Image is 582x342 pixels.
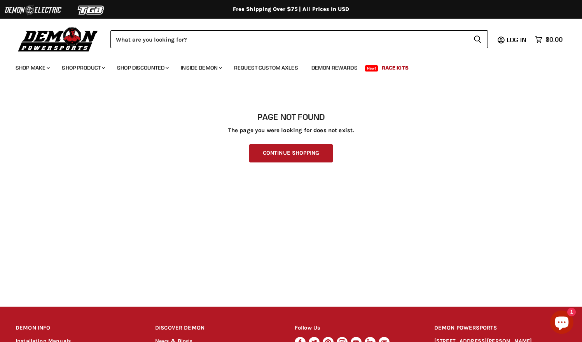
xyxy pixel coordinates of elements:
h1: Page not found [16,112,566,122]
a: Shop Discounted [111,60,173,76]
span: New! [365,65,378,72]
h2: DEMON POWERSPORTS [434,319,566,337]
h2: DEMON INFO [16,319,140,337]
inbox-online-store-chat: Shopify online store chat [548,311,576,336]
a: Inside Demon [175,60,227,76]
img: Demon Powersports [16,25,101,53]
h2: Follow Us [295,319,419,337]
a: Log in [503,36,531,43]
a: Shop Make [10,60,54,76]
img: Demon Electric Logo 2 [4,3,62,17]
span: $0.00 [545,36,563,43]
a: Request Custom Axles [228,60,304,76]
a: Continue Shopping [249,144,333,162]
img: TGB Logo 2 [62,3,121,17]
a: Shop Product [56,60,110,76]
p: The page you were looking for does not exist. [16,127,566,134]
span: Log in [507,36,526,44]
a: Race Kits [376,60,414,76]
a: Demon Rewards [306,60,364,76]
button: Search [467,30,488,48]
input: Search [110,30,467,48]
h2: DISCOVER DEMON [155,319,280,337]
form: Product [110,30,488,48]
ul: Main menu [10,57,561,76]
a: $0.00 [531,34,566,45]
